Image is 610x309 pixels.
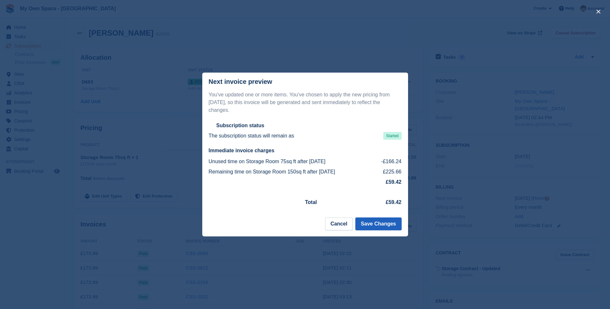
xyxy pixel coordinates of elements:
[209,132,294,140] p: The subscription status will remain as
[383,132,402,140] span: Started
[209,167,375,177] td: Remaining time on Storage Room 150sq ft after [DATE]
[209,91,402,114] p: You've updated one or more items. You've chosen to apply the new pricing from [DATE], so this inv...
[216,122,264,129] h2: Subscription status
[386,179,402,185] strong: £59.42
[375,167,402,177] td: £225.66
[305,199,317,205] strong: Total
[209,156,375,167] td: Unused time on Storage Room 75sq ft after [DATE]
[375,156,402,167] td: -£166.24
[355,217,401,230] button: Save Changes
[386,199,402,205] strong: £59.42
[209,147,402,154] h2: Immediate invoice charges
[325,217,353,230] button: Cancel
[593,6,604,17] button: close
[209,78,272,85] p: Next invoice preview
